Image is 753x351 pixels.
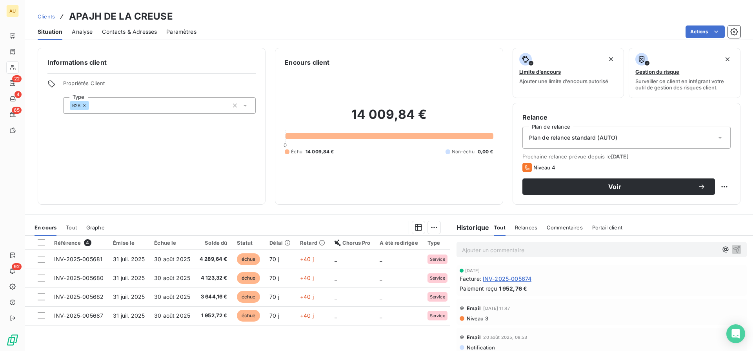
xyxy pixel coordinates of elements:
[635,78,734,91] span: Surveiller ce client en intégrant votre outil de gestion des risques client.
[200,240,227,246] div: Solde dû
[519,69,561,75] span: Limite d’encours
[300,240,325,246] div: Retard
[529,134,618,142] span: Plan de relance standard (AUTO)
[113,275,145,281] span: 31 juil. 2025
[72,28,93,36] span: Analyse
[522,153,731,160] span: Prochaine relance prévue depuis le
[237,253,260,265] span: échue
[532,184,698,190] span: Voir
[63,80,256,91] span: Propriétés Client
[269,240,291,246] div: Délai
[269,256,279,262] span: 70 j
[465,268,480,273] span: [DATE]
[726,324,745,343] div: Open Intercom Messenger
[154,240,190,246] div: Échue le
[306,148,334,155] span: 14 009,84 €
[380,275,382,281] span: _
[499,284,527,293] span: 1 952,76 €
[166,28,196,36] span: Paramètres
[86,224,105,231] span: Graphe
[269,275,279,281] span: 70 j
[154,256,190,262] span: 30 août 2025
[380,240,418,246] div: A été redirigée
[291,148,302,155] span: Échu
[89,102,95,109] input: Ajouter une valeur
[522,178,715,195] button: Voir
[335,312,337,319] span: _
[269,293,279,300] span: 70 j
[611,153,629,160] span: [DATE]
[427,240,447,246] div: Type
[200,293,227,301] span: 3 644,16 €
[513,48,624,98] button: Limite d’encoursAjouter une limite d’encours autorisé
[154,293,190,300] span: 30 août 2025
[285,107,493,130] h2: 14 009,84 €
[6,5,19,17] div: AU
[285,58,329,67] h6: Encours client
[113,256,145,262] span: 31 juil. 2025
[54,293,104,300] span: INV-2025-005682
[467,305,481,311] span: Email
[237,310,260,322] span: échue
[635,69,679,75] span: Gestion du risque
[12,107,22,114] span: 65
[478,148,493,155] span: 0,00 €
[466,315,488,322] span: Niveau 3
[72,103,80,108] span: B2B
[102,28,157,36] span: Contacts & Adresses
[12,263,22,270] span: 92
[467,334,481,340] span: Email
[335,240,371,246] div: Chorus Pro
[54,312,103,319] span: INV-2025-005687
[237,291,260,303] span: échue
[430,257,445,262] span: Service
[300,293,314,300] span: +40 j
[54,239,104,246] div: Référence
[154,275,190,281] span: 30 août 2025
[300,256,314,262] span: +40 j
[38,28,62,36] span: Situation
[460,275,481,283] span: Facture :
[380,256,382,262] span: _
[592,224,622,231] span: Portail client
[54,256,102,262] span: INV-2025-005681
[237,272,260,284] span: échue
[69,9,173,24] h3: APAJH DE LA CREUSE
[47,58,256,67] h6: Informations client
[450,223,489,232] h6: Historique
[300,312,314,319] span: +40 j
[519,78,608,84] span: Ajouter une limite d’encours autorisé
[466,344,495,351] span: Notification
[686,25,725,38] button: Actions
[547,224,583,231] span: Commentaires
[84,239,91,246] span: 4
[113,293,145,300] span: 31 juil. 2025
[200,312,227,320] span: 1 952,72 €
[200,274,227,282] span: 4 123,32 €
[460,284,497,293] span: Paiement reçu
[430,295,445,299] span: Service
[522,113,731,122] h6: Relance
[380,293,382,300] span: _
[284,142,287,148] span: 0
[483,335,527,340] span: 20 août 2025, 08:53
[237,240,260,246] div: Statut
[533,164,555,171] span: Niveau 4
[113,312,145,319] span: 31 juil. 2025
[12,75,22,82] span: 22
[335,256,337,262] span: _
[54,275,104,281] span: INV-2025-005680
[6,334,19,346] img: Logo LeanPay
[452,148,475,155] span: Non-échu
[629,48,740,98] button: Gestion du risqueSurveiller ce client en intégrant votre outil de gestion des risques client.
[380,312,382,319] span: _
[494,224,506,231] span: Tout
[38,13,55,20] a: Clients
[15,91,22,98] span: 4
[113,240,145,246] div: Émise le
[430,276,445,280] span: Service
[35,224,56,231] span: En cours
[269,312,279,319] span: 70 j
[335,275,337,281] span: _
